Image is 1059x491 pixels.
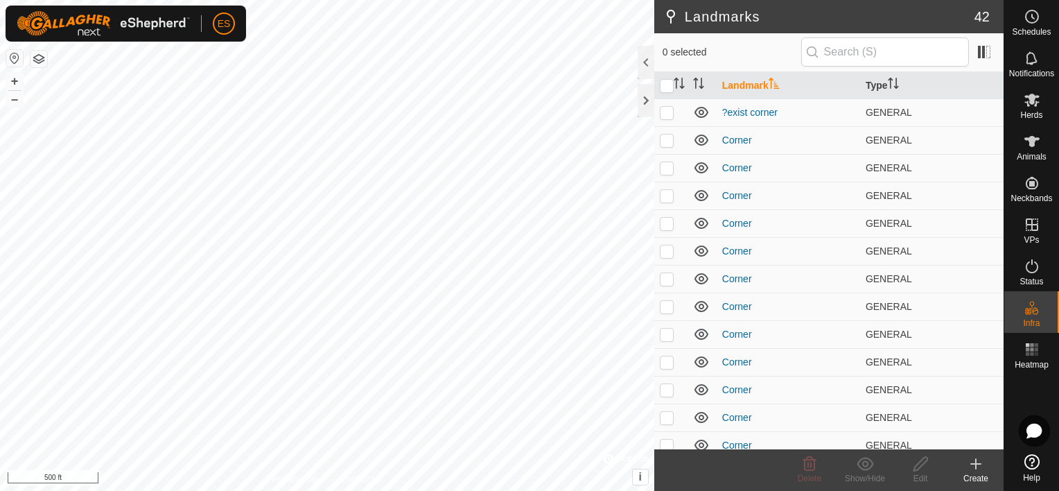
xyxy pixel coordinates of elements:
span: GENERAL [866,384,912,395]
span: GENERAL [866,301,912,312]
button: Reset Map [6,50,23,67]
span: Schedules [1012,28,1051,36]
a: Contact Us [341,473,382,485]
button: – [6,91,23,107]
span: 42 [974,6,990,27]
a: Corner [722,162,752,173]
span: Help [1023,474,1040,482]
p-sorticon: Activate to sort [769,80,780,91]
img: Gallagher Logo [17,11,190,36]
a: Help [1004,449,1059,488]
a: Corner [722,245,752,257]
span: Status [1019,277,1043,286]
a: Corner [722,301,752,312]
span: GENERAL [866,273,912,284]
span: 0 selected [663,45,801,60]
p-sorticon: Activate to sort [693,80,704,91]
span: GENERAL [866,135,912,146]
button: + [6,73,23,89]
span: GENERAL [866,245,912,257]
th: Landmark [717,72,860,99]
a: Corner [722,218,752,229]
span: Herds [1020,111,1042,119]
a: Corner [722,412,752,423]
span: GENERAL [866,162,912,173]
a: Corner [722,190,752,201]
div: Show/Hide [837,472,893,485]
span: GENERAL [866,356,912,368]
a: Privacy Policy [272,473,324,485]
span: Delete [798,474,822,483]
span: GENERAL [866,329,912,340]
a: Corner [722,384,752,395]
a: Corner [722,135,752,146]
div: Edit [893,472,948,485]
span: Heatmap [1015,361,1049,369]
span: GENERAL [866,412,912,423]
span: GENERAL [866,107,912,118]
th: Type [860,72,1004,99]
span: GENERAL [866,190,912,201]
a: Corner [722,440,752,451]
a: ?exist corner [722,107,778,118]
span: Infra [1023,319,1040,327]
span: Animals [1017,153,1047,161]
input: Search (S) [801,37,969,67]
button: i [633,470,648,485]
span: ES [218,17,231,31]
a: Corner [722,329,752,340]
button: Map Layers [30,51,47,67]
span: VPs [1024,236,1039,244]
a: Corner [722,273,752,284]
div: Create [948,472,1004,485]
span: Notifications [1009,69,1054,78]
span: Neckbands [1010,194,1052,203]
h2: Landmarks [663,8,974,25]
p-sorticon: Activate to sort [674,80,685,91]
span: GENERAL [866,440,912,451]
span: GENERAL [866,218,912,229]
span: i [639,471,642,483]
p-sorticon: Activate to sort [888,80,899,91]
a: Corner [722,356,752,368]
